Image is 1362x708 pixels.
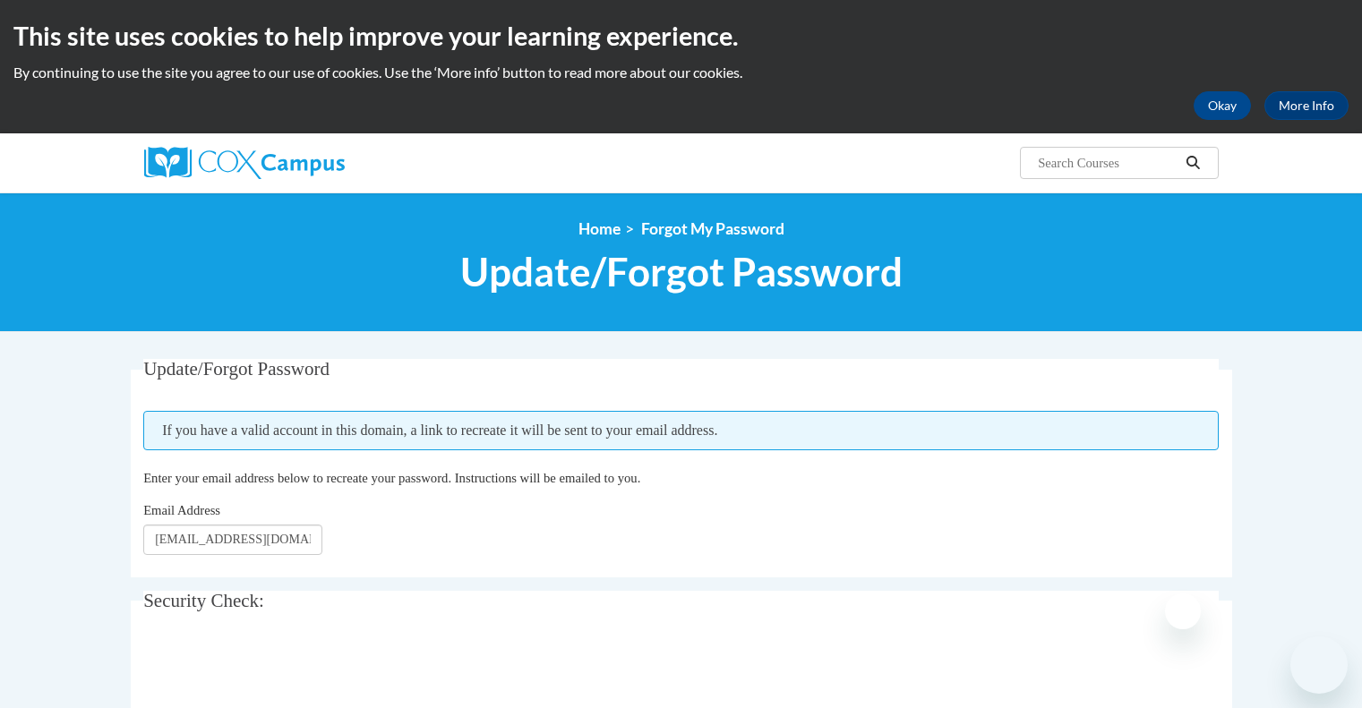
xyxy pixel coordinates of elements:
[144,147,484,179] a: Cox Campus
[641,219,784,238] span: Forgot My Password
[143,411,1219,450] span: If you have a valid account in this domain, a link to recreate it will be sent to your email addr...
[143,525,322,555] input: Email
[143,471,640,485] span: Enter your email address below to recreate your password. Instructions will be emailed to you.
[460,248,903,295] span: Update/Forgot Password
[13,18,1349,54] h2: This site uses cookies to help improve your learning experience.
[578,219,621,238] a: Home
[1194,91,1251,120] button: Okay
[143,503,220,517] span: Email Address
[1165,593,1201,629] iframe: Close message
[1264,91,1349,120] a: More Info
[13,63,1349,82] p: By continuing to use the site you agree to our use of cookies. Use the ‘More info’ button to read...
[144,147,345,179] img: Cox Campus
[1290,636,1348,694] iframe: Button to launch messaging window
[1036,152,1179,174] input: Search Courses
[143,590,264,611] span: Security Check:
[1179,152,1206,174] button: Search
[143,358,330,380] span: Update/Forgot Password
